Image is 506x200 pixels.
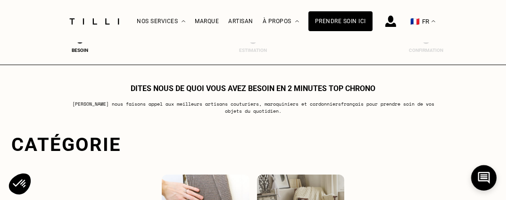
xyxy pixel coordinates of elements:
[131,84,375,93] h1: Dites nous de quoi vous avez besoin en 2 minutes top chrono
[295,20,299,23] img: Menu déroulant à propos
[66,18,123,25] img: Logo du service de couturière Tilli
[385,16,396,27] img: icône connexion
[407,48,445,53] div: Confirmation
[234,48,272,53] div: Estimation
[195,18,219,25] a: Marque
[431,20,435,23] img: menu déroulant
[11,133,495,156] div: Catégorie
[410,17,420,26] span: 🇫🇷
[228,18,253,25] a: Artisan
[61,48,99,53] div: Besoin
[137,0,185,42] div: Nos services
[182,20,185,23] img: Menu déroulant
[66,100,440,115] p: [PERSON_NAME] nous faisons appel aux meilleurs artisans couturiers , maroquiniers et cordonniers ...
[308,11,373,31] a: Prendre soin ici
[406,0,440,42] button: 🇫🇷 FR
[263,0,299,42] div: À propos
